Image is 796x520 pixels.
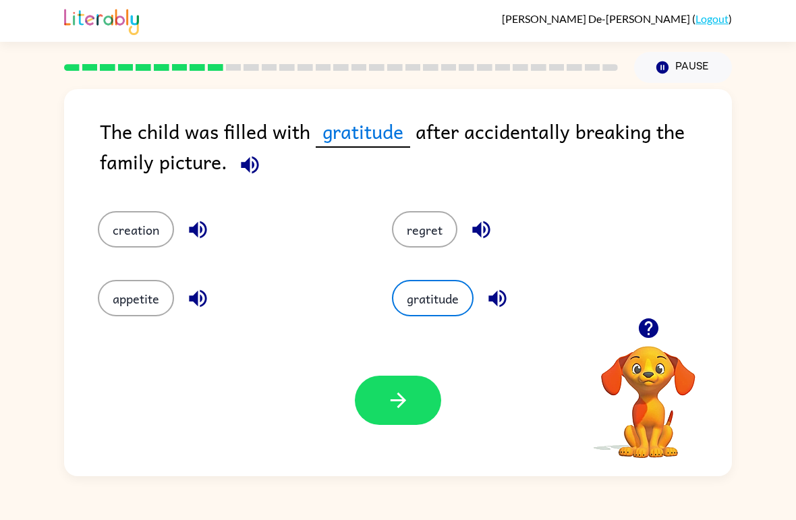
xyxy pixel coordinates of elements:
[64,5,139,35] img: Literably
[502,12,692,25] span: [PERSON_NAME] De-[PERSON_NAME]
[695,12,729,25] a: Logout
[98,211,174,248] button: creation
[502,12,732,25] div: ( )
[100,116,732,184] div: The child was filled with after accidentally breaking the family picture.
[392,280,474,316] button: gratitude
[581,325,716,460] video: Your browser must support playing .mp4 files to use Literably. Please try using another browser.
[634,52,732,83] button: Pause
[98,280,174,316] button: appetite
[316,116,410,148] span: gratitude
[392,211,457,248] button: regret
